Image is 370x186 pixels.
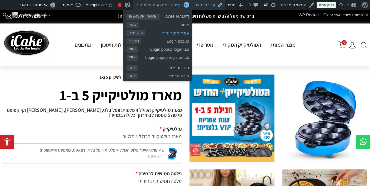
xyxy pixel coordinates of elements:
[82,14,290,19] h2: ברכישה מעל 379 ש"ח משלוח חינם עם שליח עד הבית תוך 1-3 ימי עבודה!
[138,63,189,71] span: הגדרות אתר
[3,125,182,133] div: מולטיקייק
[126,46,138,53] span: אזור
[126,38,141,44] span: פופאפ
[190,75,274,162] img: 1185_5f4234b235e46.jpg
[10,10,52,20] a: שלום,
[191,41,218,48] a: נוטריפריי
[139,20,189,28] span: פוטר
[282,75,367,162] img: %D7%9E%D7%95%D7%9C%D7%98%D7%99%D7%A7%D7%99%D7%99%D7%A7-%D7%A8%D7%A7%D7%A2-%D7%9C%D7%91%D7%9F.jpeg
[123,20,192,28] a: פוטרפוטר
[123,44,192,53] a: Login popup login tabאזור
[141,36,189,44] span: Login popup
[218,41,266,48] a: המולטיקייק המקורי
[3,178,182,185] div: פלטה חמישית לבחירתך
[126,30,145,36] span: מוצר יחיד
[3,170,182,178] div: פלטה חמישית לבחירה
[123,12,192,20] a: [PERSON_NAME][PERSON_NAME]
[138,44,189,53] span: Login popup login tab
[136,3,181,7] span: עריכה באמצעות אלמנטור
[338,41,345,48] button: פתח עגלת קניות צדדית
[96,41,133,48] a: חבילות חיסכון
[70,41,96,48] a: מתכונים
[126,65,138,71] span: אתר
[126,54,138,61] span: אזור
[317,2,336,8] a: בזמן אמת
[20,13,40,17] span: icakeadmin
[123,28,192,36] a: עמוד מוצר יחידמוצר יחיד
[3,133,182,140] div: מארז מולטיקייק הכולל 4 פלטות
[145,28,189,36] span: עמוד מוצר יחיד
[266,41,300,48] a: מוצרי המותג
[123,36,192,44] a: Login popupפופאפ
[296,10,321,20] a: WP Rocket
[126,14,160,20] span: [PERSON_NAME]
[123,53,192,61] a: Login popup register tabאזור
[126,22,139,28] span: פוטר
[321,10,370,20] a: Clear swatches transient
[338,41,345,48] img: shopping-cart.png
[3,75,182,80] nav: Breadcrumb
[138,71,189,79] span: בונה תבנית
[160,12,189,20] span: [PERSON_NAME]
[3,108,182,118] p: מארז מולטיקייק הכולל 4 פלטות: וופל בלגי, [PERSON_NAME], [PERSON_NAME] וקייקפופס פלטה 5 נוספת לבחי...
[123,63,192,71] a: הגדרות אתראתר
[3,84,182,106] h1: מארז מולטיקייק 5 ב-1
[138,53,189,61] span: Login popup register tab
[123,71,192,79] a: בונה תבניתאתר
[126,73,138,79] span: אתר
[118,3,121,7] div: ביטוי מפתח לא הוגדר
[342,40,347,45] span: 0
